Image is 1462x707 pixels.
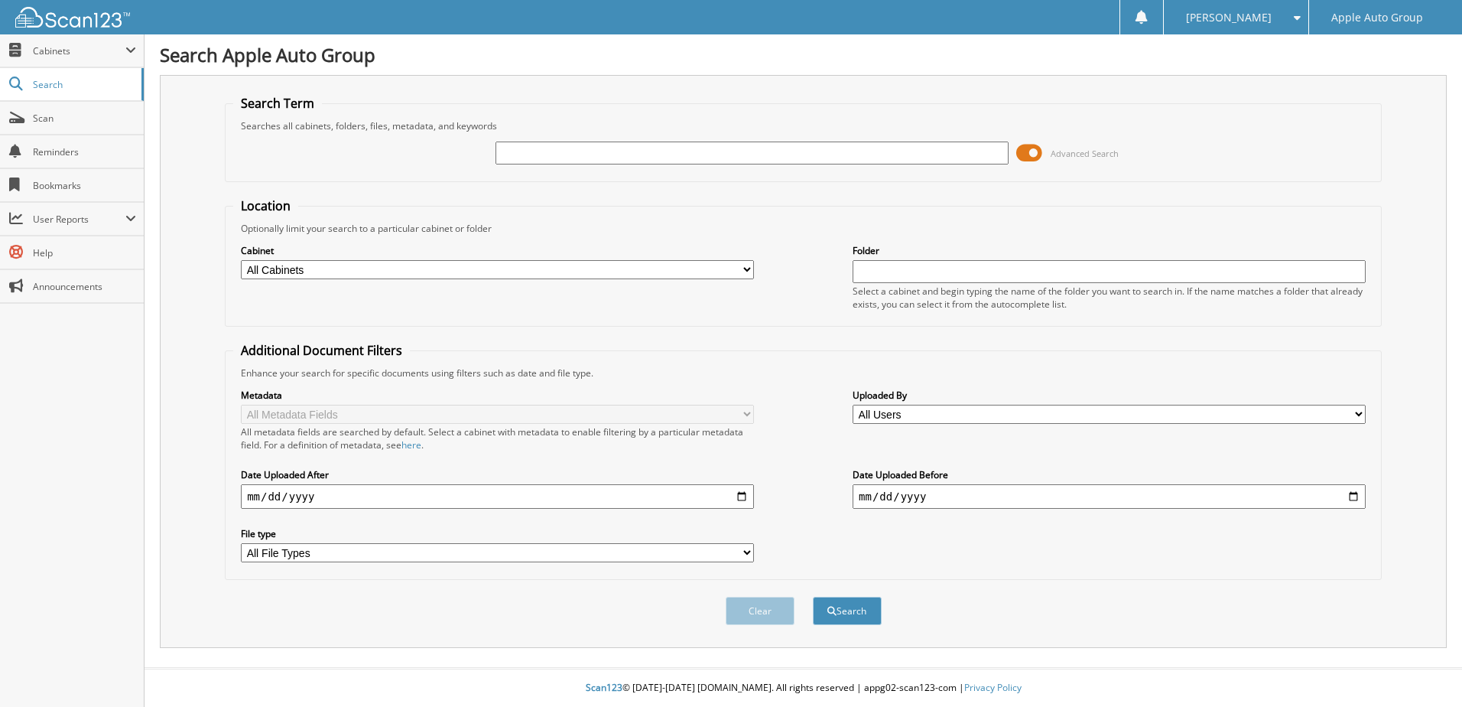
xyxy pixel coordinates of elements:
div: © [DATE]-[DATE] [DOMAIN_NAME]. All rights reserved | appg02-scan123-com | [145,670,1462,707]
span: Cabinets [33,44,125,57]
a: here [401,438,421,451]
div: Enhance your search for specific documents using filters such as date and file type. [233,367,1373,380]
span: Scan123 [586,681,622,694]
div: Select a cabinet and begin typing the name of the folder you want to search in. If the name match... [853,285,1366,311]
div: Optionally limit your search to a particular cabinet or folder [233,222,1373,235]
input: start [241,484,754,509]
legend: Search Term [233,95,322,112]
a: Privacy Policy [964,681,1022,694]
h1: Search Apple Auto Group [160,42,1447,67]
label: Cabinet [241,244,754,257]
span: Announcements [33,280,136,293]
span: Reminders [33,145,136,158]
label: Date Uploaded Before [853,468,1366,481]
span: Help [33,246,136,259]
label: Date Uploaded After [241,468,754,481]
div: Searches all cabinets, folders, files, metadata, and keywords [233,119,1373,132]
legend: Additional Document Filters [233,342,410,359]
span: User Reports [33,213,125,226]
legend: Location [233,197,298,214]
span: Advanced Search [1051,148,1119,159]
label: Uploaded By [853,389,1366,402]
span: Bookmarks [33,179,136,192]
span: [PERSON_NAME] [1186,13,1272,22]
input: end [853,484,1366,509]
div: All metadata fields are searched by default. Select a cabinet with metadata to enable filtering b... [241,425,754,451]
button: Search [813,597,882,625]
span: Apple Auto Group [1331,13,1423,22]
img: scan123-logo-white.svg [15,7,130,28]
button: Clear [726,597,794,625]
label: Metadata [241,389,754,402]
label: Folder [853,244,1366,257]
label: File type [241,527,754,540]
span: Search [33,78,134,91]
span: Scan [33,112,136,125]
